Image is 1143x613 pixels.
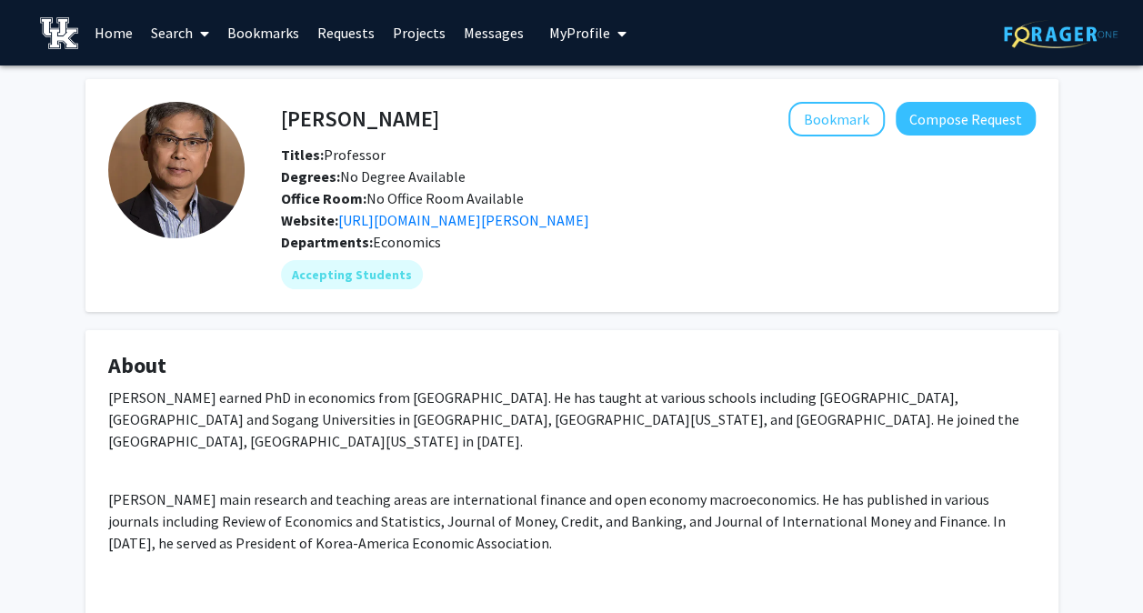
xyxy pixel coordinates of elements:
[14,531,77,599] iframe: Chat
[281,146,324,164] b: Titles:
[455,1,533,65] a: Messages
[108,387,1036,452] p: [PERSON_NAME] earned PhD in economics from [GEOGRAPHIC_DATA]. He has taught at various schools in...
[281,260,423,289] mat-chip: Accepting Students
[281,167,466,186] span: No Degree Available
[896,102,1036,136] button: Compose Request to Yoonbai Kim
[384,1,455,65] a: Projects
[281,189,524,207] span: No Office Room Available
[338,211,589,229] a: Opens in a new tab
[108,488,1036,598] p: [PERSON_NAME] main research and teaching areas are international finance and open economy macroec...
[108,102,245,238] img: Profile Picture
[281,189,366,207] b: Office Room:
[281,233,373,251] b: Departments:
[308,1,384,65] a: Requests
[788,102,885,136] button: Add Yoonbai Kim to Bookmarks
[373,233,441,251] span: Economics
[40,17,79,49] img: University of Kentucky Logo
[281,102,439,136] h4: [PERSON_NAME]
[85,1,142,65] a: Home
[549,24,610,42] span: My Profile
[281,146,386,164] span: Professor
[1004,20,1118,48] img: ForagerOne Logo
[218,1,308,65] a: Bookmarks
[142,1,218,65] a: Search
[281,211,338,229] b: Website:
[108,353,1036,379] h4: About
[281,167,340,186] b: Degrees:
